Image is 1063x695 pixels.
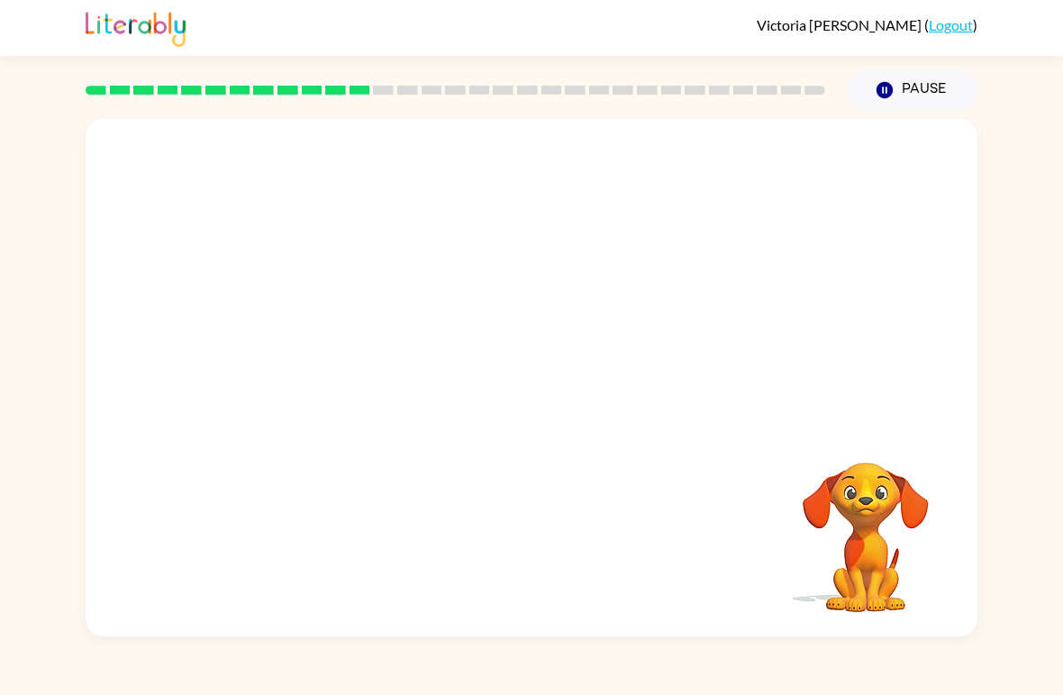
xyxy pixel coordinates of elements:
[929,16,973,33] a: Logout
[86,7,186,47] img: Literably
[847,69,977,111] button: Pause
[757,16,977,33] div: ( )
[757,16,924,33] span: Victoria [PERSON_NAME]
[776,434,956,615] video: Your browser must support playing .mp4 files to use Literably. Please try using another browser.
